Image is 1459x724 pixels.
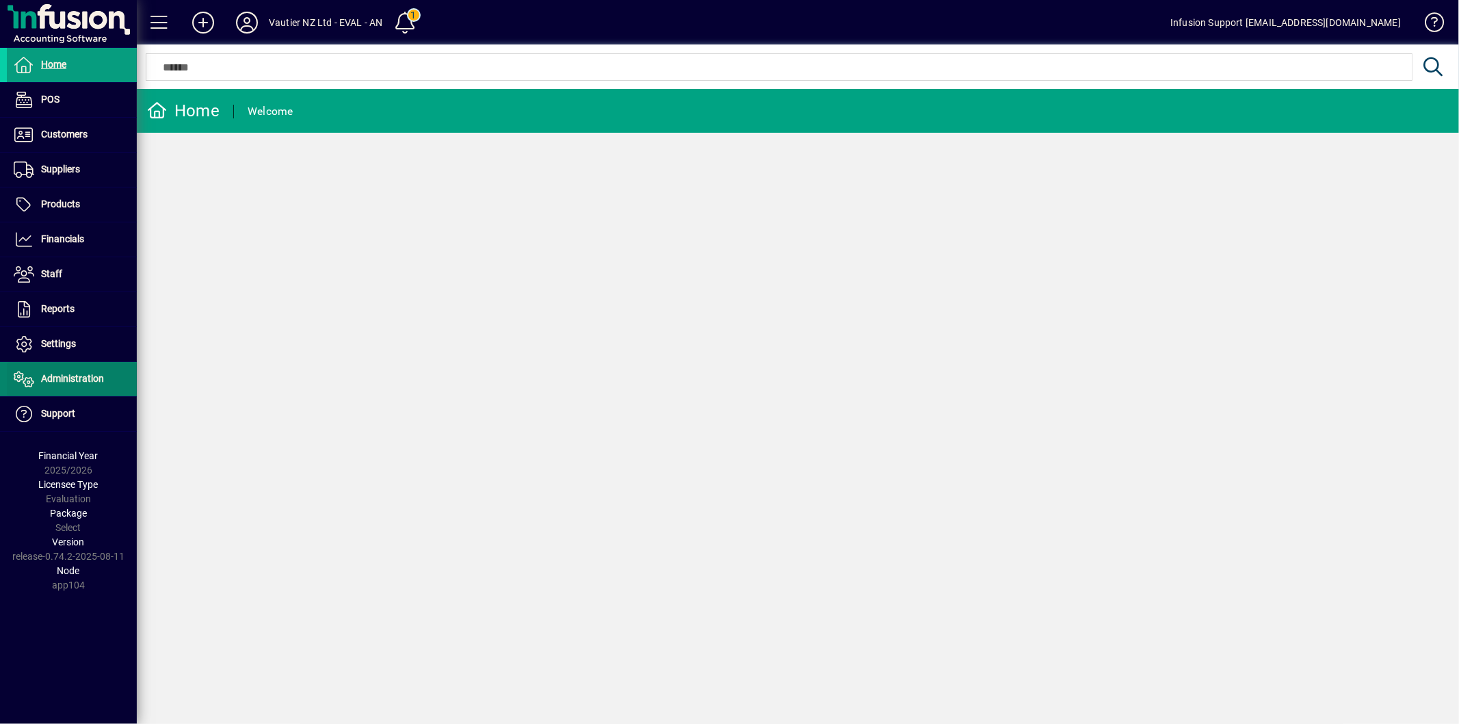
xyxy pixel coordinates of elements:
a: Knowledge Base [1415,3,1442,47]
a: Support [7,397,137,431]
span: Version [53,536,85,547]
div: Home [147,100,220,122]
a: POS [7,83,137,117]
a: Products [7,188,137,222]
div: Welcome [248,101,293,122]
a: Staff [7,257,137,292]
a: Customers [7,118,137,152]
a: Reports [7,292,137,326]
span: Staff [41,268,62,279]
span: Support [41,408,75,419]
span: Administration [41,373,104,384]
a: Administration [7,362,137,396]
a: Financials [7,222,137,257]
span: Financials [41,233,84,244]
button: Profile [225,10,269,35]
span: Customers [41,129,88,140]
span: Reports [41,303,75,314]
span: Products [41,198,80,209]
span: POS [41,94,60,105]
span: Suppliers [41,164,80,174]
span: Settings [41,338,76,349]
div: Infusion Support [EMAIL_ADDRESS][DOMAIN_NAME] [1170,12,1401,34]
span: Node [57,565,80,576]
span: Package [50,508,87,519]
span: Licensee Type [39,479,98,490]
a: Suppliers [7,153,137,187]
div: Vautier NZ Ltd - EVAL - AN [269,12,383,34]
span: Home [41,59,66,70]
a: Settings [7,327,137,361]
span: Financial Year [39,450,98,461]
button: Add [181,10,225,35]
